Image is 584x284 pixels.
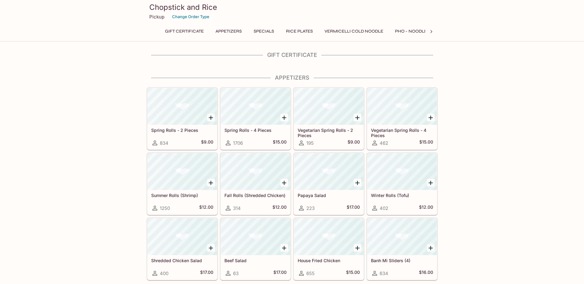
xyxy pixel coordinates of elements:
div: Vegetarian Spring Rolls - 2 Pieces [294,88,364,125]
h5: Fall Rolls (Shredded Chicken) [224,193,287,198]
div: House Fried Chicken [294,218,364,255]
button: Specials [250,27,278,36]
div: Papaya Salad [294,153,364,190]
h5: Vegetarian Spring Rolls - 4 Pieces [371,128,433,138]
p: Pickup [149,14,164,20]
a: Shredded Chicken Salad400$17.00 [147,218,217,280]
span: 195 [306,140,314,146]
button: Add Winter Rolls (Tofu) [427,179,435,187]
button: Add Papaya Salad [354,179,361,187]
a: Spring Rolls - 4 Pieces1706$15.00 [220,88,291,150]
button: Add Beef Salad [280,244,288,252]
button: Add Summer Rolls (Shrimp) [207,179,215,187]
div: Fall Rolls (Shredded Chicken) [221,153,290,190]
a: Fall Rolls (Shredded Chicken)314$12.00 [220,153,291,215]
h5: Shredded Chicken Salad [151,258,213,263]
span: 1250 [160,205,170,211]
span: 402 [380,205,388,211]
h5: Vegetarian Spring Rolls - 2 Pieces [298,128,360,138]
div: Banh Mi Sliders (4) [367,218,437,255]
h5: $9.00 [348,139,360,147]
span: 655 [306,270,315,276]
h5: Beef Salad [224,258,287,263]
button: Add Fall Rolls (Shredded Chicken) [280,179,288,187]
h4: Appetizers [147,74,437,81]
button: Change Order Type [169,12,212,22]
h5: $12.00 [272,204,287,212]
h5: $17.00 [200,270,213,277]
a: Summer Rolls (Shrimp)1250$12.00 [147,153,217,215]
div: Vegetarian Spring Rolls - 4 Pieces [367,88,437,125]
button: Pho - Noodle Soup [392,27,443,36]
button: Appetizers [212,27,245,36]
a: Vegetarian Spring Rolls - 2 Pieces195$9.00 [294,88,364,150]
h5: Banh Mi Sliders (4) [371,258,433,263]
span: 634 [380,270,388,276]
button: Vermicelli Cold Noodle [321,27,387,36]
a: House Fried Chicken655$15.00 [294,218,364,280]
h5: $16.00 [419,270,433,277]
div: Summer Rolls (Shrimp) [147,153,217,190]
h5: Spring Rolls - 4 Pieces [224,128,287,133]
a: Beef Salad63$17.00 [220,218,291,280]
div: Spring Rolls - 4 Pieces [221,88,290,125]
button: Gift Certificate [162,27,207,36]
h5: $17.00 [273,270,287,277]
h5: Papaya Salad [298,193,360,198]
h5: $9.00 [201,139,213,147]
h5: Spring Rolls - 2 Pieces [151,128,213,133]
h5: $15.00 [419,139,433,147]
span: 63 [233,270,239,276]
span: 223 [306,205,315,211]
button: Add Shredded Chicken Salad [207,244,215,252]
div: Winter Rolls (Tofu) [367,153,437,190]
button: Add Banh Mi Sliders (4) [427,244,435,252]
div: Beef Salad [221,218,290,255]
button: Add Spring Rolls - 2 Pieces [207,114,215,121]
h5: $17.00 [347,204,360,212]
a: Banh Mi Sliders (4)634$16.00 [367,218,437,280]
a: Winter Rolls (Tofu)402$12.00 [367,153,437,215]
button: Add House Fried Chicken [354,244,361,252]
div: Spring Rolls - 2 Pieces [147,88,217,125]
a: Papaya Salad223$17.00 [294,153,364,215]
span: 1706 [233,140,243,146]
span: 314 [233,205,241,211]
button: Rice Plates [283,27,316,36]
span: 834 [160,140,168,146]
h5: $15.00 [273,139,287,147]
h5: Summer Rolls (Shrimp) [151,193,213,198]
span: 462 [380,140,388,146]
span: 400 [160,270,168,276]
div: Shredded Chicken Salad [147,218,217,255]
h5: Winter Rolls (Tofu) [371,193,433,198]
button: Add Vegetarian Spring Rolls - 2 Pieces [354,114,361,121]
h3: Chopstick and Rice [149,2,435,12]
button: Add Spring Rolls - 4 Pieces [280,114,288,121]
a: Spring Rolls - 2 Pieces834$9.00 [147,88,217,150]
a: Vegetarian Spring Rolls - 4 Pieces462$15.00 [367,88,437,150]
h5: $15.00 [346,270,360,277]
h5: House Fried Chicken [298,258,360,263]
h5: $12.00 [199,204,213,212]
h5: $12.00 [419,204,433,212]
button: Add Vegetarian Spring Rolls - 4 Pieces [427,114,435,121]
h4: Gift Certificate [147,52,437,58]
